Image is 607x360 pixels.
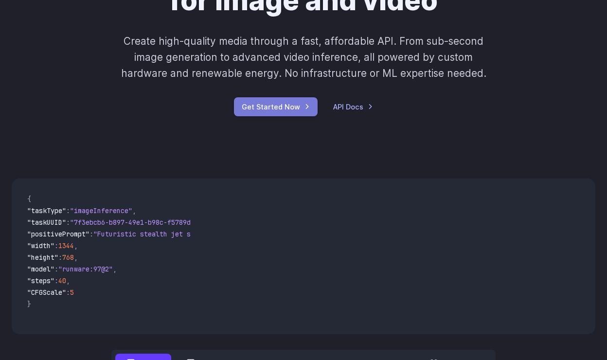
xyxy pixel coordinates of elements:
span: , [132,206,136,215]
span: "CFGScale" [27,288,66,297]
span: "positivePrompt" [27,230,89,238]
span: 5 [70,288,74,297]
span: "imageInference" [70,206,132,215]
span: : [66,206,70,215]
span: "width" [27,241,54,250]
span: "steps" [27,276,54,285]
span: : [54,241,58,250]
span: , [66,276,70,285]
span: "runware:97@2" [58,265,113,273]
span: 1344 [58,241,74,250]
span: : [54,265,58,273]
span: "model" [27,265,54,273]
span: "Futuristic stealth jet streaking through a neon-lit cityscape with glowing purple exhaust" [93,230,447,238]
span: : [89,230,93,238]
span: , [74,253,78,262]
span: "taskUUID" [27,218,66,227]
span: : [54,276,58,285]
span: "7f3ebcb6-b897-49e1-b98c-f5789d2d40d7" [70,218,218,227]
a: API Docs [333,101,373,112]
span: 40 [58,276,66,285]
span: : [66,218,70,227]
span: } [27,300,31,308]
span: 768 [62,253,74,262]
span: { [27,195,31,203]
span: , [113,265,117,273]
span: : [66,288,70,297]
span: , [74,241,78,250]
span: : [58,253,62,262]
p: Create high-quality media through a fast, affordable API. From sub-second image generation to adv... [117,33,490,82]
span: "height" [27,253,58,262]
a: Get Started Now [234,97,318,116]
span: "taskType" [27,206,66,215]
